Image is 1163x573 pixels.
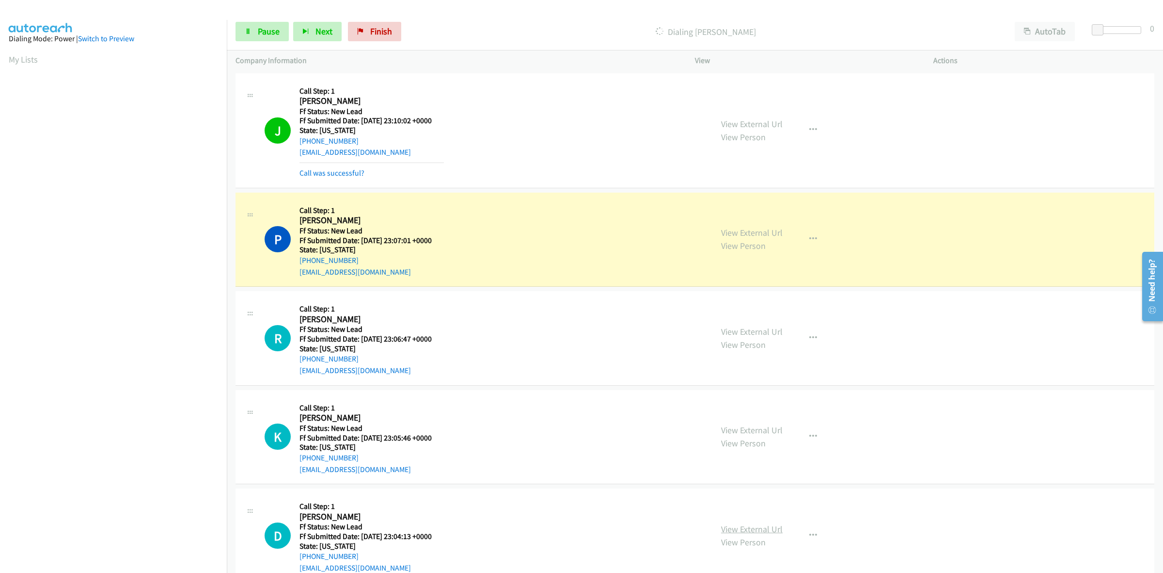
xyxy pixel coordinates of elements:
[78,34,134,43] a: Switch to Preview
[299,354,359,363] a: [PHONE_NUMBER]
[299,267,411,277] a: [EMAIL_ADDRESS][DOMAIN_NAME]
[258,26,280,37] span: Pause
[236,22,289,41] a: Pause
[9,75,227,536] iframe: Dialpad
[721,240,766,251] a: View Person
[299,424,444,433] h5: Ff Status: New Lead
[9,33,218,45] div: Dialing Mode: Power |
[236,55,677,66] p: Company Information
[299,314,444,325] h2: [PERSON_NAME]
[1135,248,1163,325] iframe: Resource Center
[265,424,291,450] div: The call is yet to be attempted
[299,136,359,146] a: [PHONE_NUMBER]
[721,131,766,143] a: View Person
[299,245,444,255] h5: State: [US_STATE]
[299,107,444,116] h5: Ff Status: New Lead
[299,412,444,424] h2: [PERSON_NAME]
[265,523,291,549] div: The call is yet to be attempted
[265,325,291,351] h1: R
[721,227,783,238] a: View External Url
[721,326,783,337] a: View External Url
[299,304,444,314] h5: Call Step: 1
[299,334,444,344] h5: Ff Submitted Date: [DATE] 23:06:47 +0000
[299,325,444,334] h5: Ff Status: New Lead
[414,25,997,38] p: Dialing [PERSON_NAME]
[293,22,342,41] button: Next
[721,537,766,548] a: View Person
[299,126,444,135] h5: State: [US_STATE]
[299,433,444,443] h5: Ff Submitted Date: [DATE] 23:05:46 +0000
[299,511,444,523] h2: [PERSON_NAME]
[695,55,916,66] p: View
[299,502,444,511] h5: Call Step: 1
[265,325,291,351] div: The call is yet to be attempted
[299,344,444,354] h5: State: [US_STATE]
[721,118,783,130] a: View External Url
[299,147,411,157] a: [EMAIL_ADDRESS][DOMAIN_NAME]
[299,563,411,573] a: [EMAIL_ADDRESS][DOMAIN_NAME]
[370,26,392,37] span: Finish
[299,453,359,462] a: [PHONE_NUMBER]
[299,206,444,215] h5: Call Step: 1
[721,524,783,535] a: View External Url
[265,424,291,450] h1: K
[299,403,444,413] h5: Call Step: 1
[299,86,444,96] h5: Call Step: 1
[721,438,766,449] a: View Person
[299,541,444,551] h5: State: [US_STATE]
[933,55,1154,66] p: Actions
[315,26,332,37] span: Next
[1097,26,1141,34] div: Delay between calls (in seconds)
[299,168,364,178] a: Call was successful?
[721,339,766,350] a: View Person
[299,442,444,452] h5: State: [US_STATE]
[299,256,359,265] a: [PHONE_NUMBER]
[299,226,444,236] h5: Ff Status: New Lead
[1150,22,1154,35] div: 0
[299,366,411,375] a: [EMAIL_ADDRESS][DOMAIN_NAME]
[265,117,291,144] h1: J
[299,465,411,474] a: [EMAIL_ADDRESS][DOMAIN_NAME]
[299,236,444,246] h5: Ff Submitted Date: [DATE] 23:07:01 +0000
[299,522,444,532] h5: Ff Status: New Lead
[1015,22,1075,41] button: AutoTab
[721,425,783,436] a: View External Url
[265,523,291,549] h1: D
[299,552,359,561] a: [PHONE_NUMBER]
[265,226,291,252] h1: P
[348,22,401,41] a: Finish
[299,96,444,107] h2: [PERSON_NAME]
[299,116,444,126] h5: Ff Submitted Date: [DATE] 23:10:02 +0000
[9,54,38,65] a: My Lists
[299,532,444,541] h5: Ff Submitted Date: [DATE] 23:04:13 +0000
[299,215,444,226] h2: [PERSON_NAME]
